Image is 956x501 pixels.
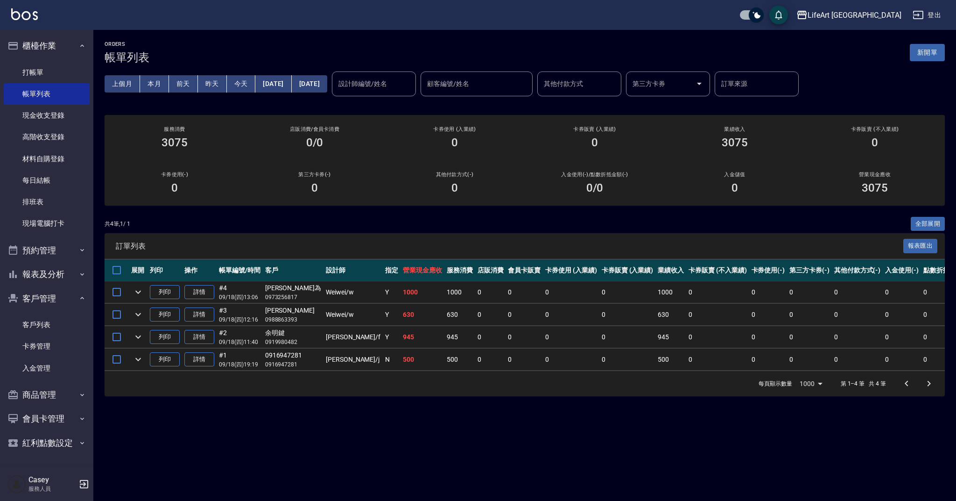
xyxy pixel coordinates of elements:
[599,326,656,348] td: 0
[401,326,444,348] td: 945
[832,304,883,326] td: 0
[311,181,318,194] h3: 0
[131,330,145,344] button: expand row
[131,352,145,366] button: expand row
[140,75,169,93] button: 本月
[655,349,686,371] td: 500
[444,281,475,303] td: 1000
[749,326,787,348] td: 0
[883,349,921,371] td: 0
[883,326,921,348] td: 0
[909,7,945,24] button: 登出
[4,148,90,170] a: 材料自購登錄
[4,62,90,83] a: 打帳單
[198,75,227,93] button: 昨天
[655,304,686,326] td: 630
[129,259,148,281] th: 展開
[4,213,90,234] a: 現場電腦打卡
[787,326,832,348] td: 0
[808,9,901,21] div: LifeArt [GEOGRAPHIC_DATA]
[217,349,263,371] td: #1
[265,338,321,346] p: 0919980482
[475,281,506,303] td: 0
[148,259,182,281] th: 列印
[872,136,878,149] h3: 0
[28,485,76,493] p: 服務人員
[832,281,883,303] td: 0
[105,220,130,228] p: 共 4 筆, 1 / 1
[586,181,604,194] h3: 0 /0
[692,76,707,91] button: Open
[749,281,787,303] td: 0
[903,241,938,250] a: 報表匯出
[116,172,233,178] h2: 卡券使用(-)
[444,304,475,326] td: 630
[131,285,145,299] button: expand row
[401,349,444,371] td: 500
[256,126,373,132] h2: 店販消費 /會員卡消費
[731,181,738,194] h3: 0
[451,181,458,194] h3: 0
[787,349,832,371] td: 0
[599,259,656,281] th: 卡券販賣 (入業績)
[506,349,543,371] td: 0
[599,281,656,303] td: 0
[787,259,832,281] th: 第三方卡券(-)
[4,383,90,407] button: 商品管理
[475,259,506,281] th: 店販消費
[444,259,475,281] th: 服務消費
[686,281,749,303] td: 0
[676,172,794,178] h2: 入金儲值
[4,358,90,379] a: 入金管理
[451,136,458,149] h3: 0
[217,326,263,348] td: #2
[116,242,903,251] span: 訂單列表
[4,83,90,105] a: 帳單列表
[722,136,748,149] h3: 3075
[911,217,945,231] button: 全部展開
[506,281,543,303] td: 0
[903,239,938,253] button: 報表匯出
[655,259,686,281] th: 業績收入
[862,181,888,194] h3: 3075
[506,304,543,326] td: 0
[184,308,214,322] a: 詳情
[162,136,188,149] h3: 3075
[401,281,444,303] td: 1000
[883,281,921,303] td: 0
[217,281,263,303] td: #4
[150,352,180,367] button: 列印
[543,326,599,348] td: 0
[219,338,260,346] p: 09/18 (四) 11:40
[787,281,832,303] td: 0
[219,315,260,324] p: 09/18 (四) 12:16
[28,475,76,485] h5: Casey
[4,262,90,286] button: 報表及分析
[4,126,90,148] a: 高階收支登錄
[4,105,90,126] a: 現金收支登錄
[4,286,90,311] button: 客戶管理
[883,304,921,326] td: 0
[265,328,321,338] div: 余明鍵
[686,349,749,371] td: 0
[591,136,598,149] h3: 0
[536,126,654,132] h2: 卡券販賣 (入業績)
[444,349,475,371] td: 500
[676,126,794,132] h2: 業績收入
[749,259,787,281] th: 卡券使用(-)
[7,475,26,494] img: Person
[686,259,749,281] th: 卡券販賣 (不入業績)
[306,136,323,149] h3: 0/0
[506,259,543,281] th: 會員卡販賣
[599,349,656,371] td: 0
[131,308,145,322] button: expand row
[219,360,260,369] p: 09/18 (四) 19:19
[543,304,599,326] td: 0
[217,304,263,326] td: #3
[796,371,826,396] div: 1000
[150,330,180,344] button: 列印
[265,351,321,360] div: 0916947281
[323,259,383,281] th: 設計師
[217,259,263,281] th: 帳單編號/時間
[543,259,599,281] th: 卡券使用 (入業績)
